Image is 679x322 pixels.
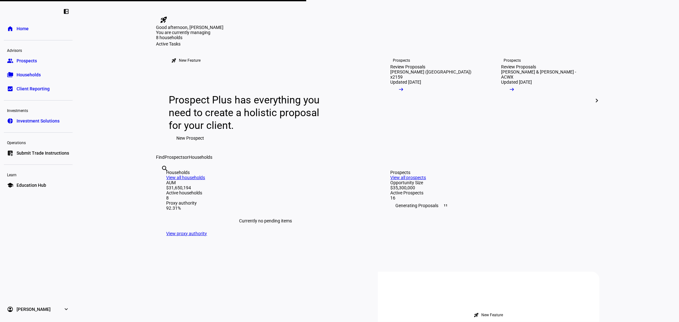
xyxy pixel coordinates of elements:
[17,306,51,312] span: [PERSON_NAME]
[380,46,486,155] a: ProspectsReview Proposals[PERSON_NAME] ([GEOGRAPHIC_DATA]) x2159Updated [DATE]
[7,58,13,64] eth-mat-symbol: group
[391,190,589,195] div: Active Prospects
[501,64,536,69] div: Review Proposals
[509,86,515,93] mat-icon: arrow_right_alt
[4,115,73,127] a: pie_chartInvestment Solutions
[189,155,213,160] span: Households
[166,185,365,190] div: $31,650,194
[17,182,46,188] span: Education Hub
[4,106,73,115] div: Investments
[4,45,73,54] div: Advisors
[17,150,69,156] span: Submit Trade Instructions
[7,150,13,156] eth-mat-symbol: list_alt_add
[4,82,73,95] a: bid_landscapeClient Reporting
[166,170,365,175] div: Households
[391,200,589,211] div: Generating Proposals
[482,312,503,318] div: New Feature
[177,132,204,144] span: New Prospect
[391,180,589,185] div: Opportunity Size
[179,58,201,63] div: New Feature
[398,86,405,93] mat-icon: arrow_right_alt
[166,190,365,195] div: Active households
[391,64,426,69] div: Review Proposals
[17,58,37,64] span: Prospects
[4,54,73,67] a: groupProspects
[166,180,365,185] div: AUM
[166,206,365,211] div: 92.31%
[391,80,421,85] div: Updated [DATE]
[169,132,212,144] button: New Prospect
[156,41,599,46] div: Active Tasks
[166,231,207,236] a: View proxy authority
[593,97,601,104] mat-icon: chevron_right
[17,25,29,32] span: Home
[7,306,13,312] eth-mat-symbol: account_circle
[166,211,365,231] div: Currently no pending items
[4,68,73,81] a: folder_copyHouseholds
[169,94,326,132] div: Prospect Plus has everything you need to create a holistic proposal for your client.
[17,118,60,124] span: Investment Solutions
[7,86,13,92] eth-mat-symbol: bid_landscape
[161,165,169,172] mat-icon: search
[156,25,599,30] div: Good afternoon, [PERSON_NAME]
[391,185,589,190] div: $35,300,000
[501,69,587,80] div: [PERSON_NAME] & [PERSON_NAME] - ACWX
[156,35,220,41] div: 8 households
[501,80,532,85] div: Updated [DATE]
[391,170,589,175] div: Prospects
[63,8,69,15] eth-mat-symbol: left_panel_close
[393,58,410,63] div: Prospects
[4,22,73,35] a: homeHome
[491,46,597,155] a: ProspectsReview Proposals[PERSON_NAME] & [PERSON_NAME] - ACWXUpdated [DATE]
[156,30,211,35] span: You are currently managing
[474,312,479,318] mat-icon: rocket_launch
[391,69,476,80] div: [PERSON_NAME] ([GEOGRAPHIC_DATA]) x2159
[7,72,13,78] eth-mat-symbol: folder_copy
[7,182,13,188] eth-mat-symbol: school
[7,118,13,124] eth-mat-symbol: pie_chart
[156,155,599,160] div: Find or
[17,72,41,78] span: Households
[166,200,365,206] div: Proxy authority
[4,170,73,179] div: Learn
[166,195,365,200] div: 8
[166,175,205,180] a: View all households
[391,195,589,200] div: 16
[391,175,426,180] a: View all prospects
[4,138,73,147] div: Operations
[442,203,449,208] span: 11
[165,155,185,160] span: Prospects
[161,173,163,181] input: Enter name of prospect or household
[172,58,177,63] mat-icon: rocket_launch
[17,86,50,92] span: Client Reporting
[63,306,69,312] eth-mat-symbol: expand_more
[7,25,13,32] eth-mat-symbol: home
[160,16,168,24] mat-icon: rocket_launch
[504,58,521,63] div: Prospects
